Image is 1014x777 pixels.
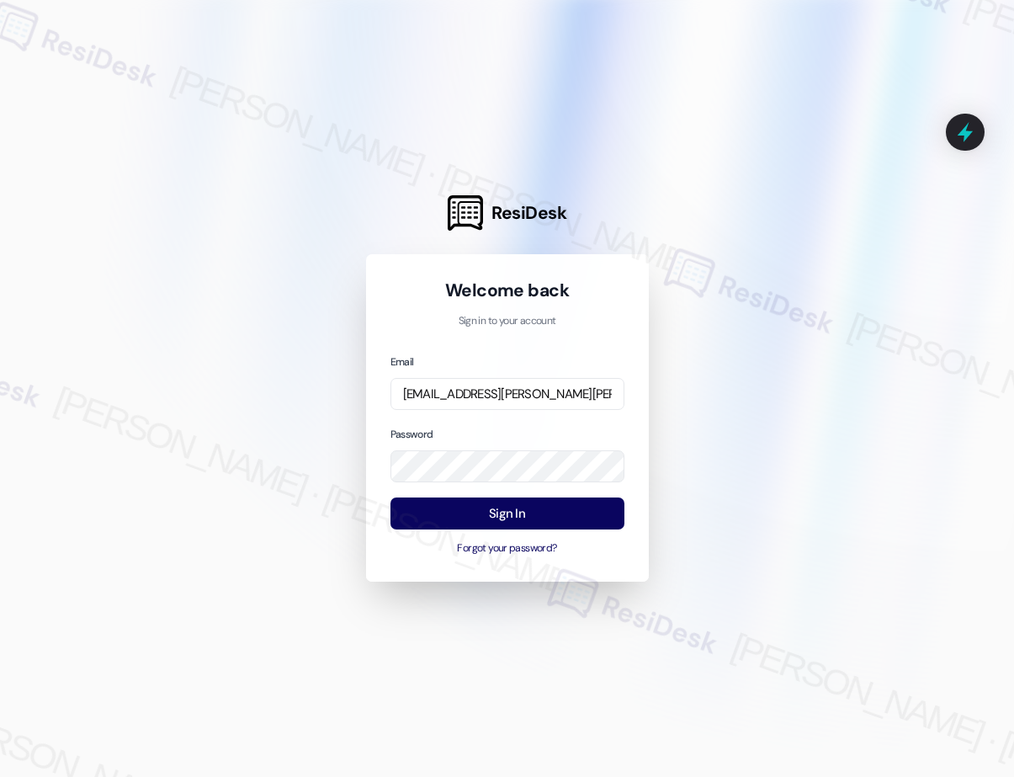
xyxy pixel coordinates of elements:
[390,279,624,302] h1: Welcome back
[448,195,483,231] img: ResiDesk Logo
[390,428,433,441] label: Password
[390,498,624,530] button: Sign In
[390,314,624,329] p: Sign in to your account
[390,378,624,411] input: name@example.com
[491,201,566,225] span: ResiDesk
[390,355,414,369] label: Email
[390,541,624,556] button: Forgot your password?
